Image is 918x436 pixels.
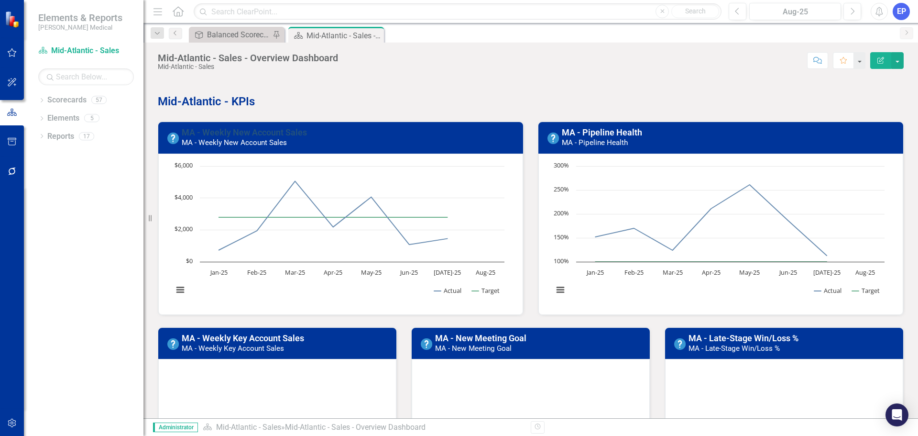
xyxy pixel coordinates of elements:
a: Reports [47,131,74,142]
a: Mid-Atlantic - Sales [216,423,281,432]
img: No Information [167,338,179,350]
div: 5 [84,114,99,123]
button: Search [671,5,719,18]
button: Show Target [472,286,500,295]
div: Mid-Atlantic - Sales - Overview Dashboard [306,30,382,42]
a: Mid-Atlantic - Sales [38,45,134,56]
div: Chart. Highcharts interactive chart. [168,161,513,305]
a: MA - Weekly Key Account Sales [182,333,304,343]
a: Scorecards [47,95,87,106]
div: Mid-Atlantic - Sales [158,63,338,70]
a: MA - Pipeline Health [562,127,642,137]
text: 150% [554,233,569,241]
g: Target, line 2 of 2 with 8 data points. [217,215,449,219]
div: 17 [79,132,94,140]
button: View chart menu, Chart [174,283,187,297]
a: MA - Weekly New Account Sales [182,127,307,137]
img: No Information [674,338,686,350]
text: 300% [554,161,569,169]
text: 100% [554,257,569,265]
input: Search ClearPoint... [194,3,721,20]
text: Jun-25 [399,268,418,277]
img: No Information [167,133,179,144]
text: $0 [186,257,193,265]
text: [DATE]-25 [434,268,461,277]
text: Jan-25 [209,268,228,277]
button: Aug-25 [749,3,841,20]
span: Search [685,7,706,15]
text: Apr-25 [702,268,721,277]
text: Feb-25 [247,268,266,277]
div: Mid-Atlantic - Sales - Overview Dashboard [285,423,426,432]
text: Mar-25 [285,268,305,277]
text: May-25 [739,268,760,277]
div: Chart. Highcharts interactive chart. [548,161,893,305]
span: Administrator [153,423,198,432]
text: Jun-25 [778,268,797,277]
small: MA - Pipeline Health [562,138,628,147]
img: No Information [547,133,559,144]
small: MA - Weekly Key Account Sales [182,344,284,353]
span: Elements & Reports [38,12,122,23]
small: [PERSON_NAME] Medical [38,23,122,31]
text: $2,000 [175,224,193,233]
div: Aug-25 [753,6,838,18]
text: May-25 [361,268,382,277]
img: ClearPoint Strategy [5,11,22,28]
div: 57 [91,96,107,104]
text: $6,000 [175,161,193,169]
text: 200% [554,209,569,217]
small: MA - New Meeting Goal [435,344,512,353]
a: Balanced Scorecard (Daily Huddle) [191,29,270,41]
div: » [203,422,524,433]
small: MA - Late-Stage Win/Loss % [688,344,780,353]
button: Show Actual [814,286,841,295]
small: MA - Weekly New Account Sales [182,138,287,147]
a: MA - Late-Stage Win/Loss % [688,333,798,343]
text: Apr-25 [324,268,342,277]
svg: Interactive chart [168,161,509,305]
div: Mid-Atlantic - Sales - Overview Dashboard [158,53,338,63]
button: Show Actual [434,286,461,295]
text: [DATE]-25 [813,268,841,277]
text: 250% [554,185,569,193]
button: Show Target [852,286,880,295]
div: Open Intercom Messenger [885,403,908,426]
button: View chart menu, Chart [554,283,567,297]
strong: Mid-Atlantic - KPIs [158,95,255,108]
div: Balanced Scorecard (Daily Huddle) [207,29,270,41]
button: EP [893,3,910,20]
svg: Interactive chart [548,161,889,305]
text: Aug-25 [855,268,875,277]
a: Elements [47,113,79,124]
img: No Information [421,338,432,350]
input: Search Below... [38,68,134,85]
text: $4,000 [175,193,193,201]
text: Feb-25 [624,268,644,277]
text: Jan-25 [586,268,604,277]
text: Aug-25 [476,268,495,277]
text: Mar-25 [663,268,683,277]
g: Target, line 2 of 2 with 8 data points. [594,260,829,264]
a: MA - New Meeting Goal [435,333,526,343]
